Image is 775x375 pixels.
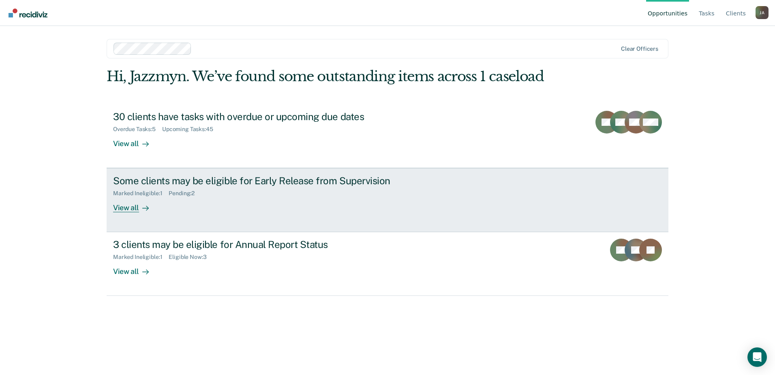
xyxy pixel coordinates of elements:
[107,104,668,168] a: 30 clients have tasks with overdue or upcoming due datesOverdue Tasks:5Upcoming Tasks:45View all
[756,6,769,19] div: J A
[621,45,658,52] div: Clear officers
[162,126,220,133] div: Upcoming Tasks : 45
[113,175,398,187] div: Some clients may be eligible for Early Release from Supervision
[107,168,668,232] a: Some clients may be eligible for Early Release from SupervisionMarked Ineligible:1Pending:2View all
[113,126,162,133] div: Overdue Tasks : 5
[113,261,158,276] div: View all
[113,197,158,213] div: View all
[756,6,769,19] button: Profile dropdown button
[113,254,169,261] div: Marked Ineligible : 1
[9,9,47,17] img: Recidiviz
[169,254,213,261] div: Eligible Now : 3
[747,347,767,367] div: Open Intercom Messenger
[107,232,668,296] a: 3 clients may be eligible for Annual Report StatusMarked Ineligible:1Eligible Now:3View all
[113,190,169,197] div: Marked Ineligible : 1
[113,111,398,123] div: 30 clients have tasks with overdue or upcoming due dates
[169,190,201,197] div: Pending : 2
[107,68,556,85] div: Hi, Jazzmyn. We’ve found some outstanding items across 1 caseload
[113,239,398,250] div: 3 clients may be eligible for Annual Report Status
[113,132,158,148] div: View all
